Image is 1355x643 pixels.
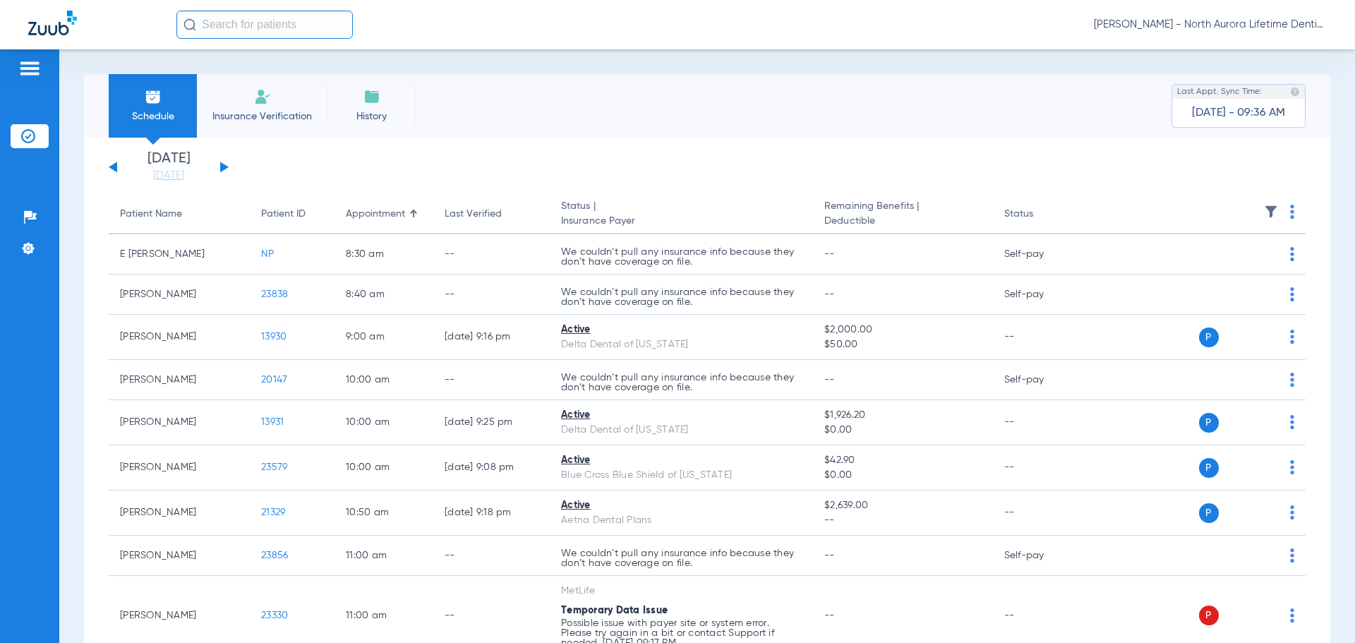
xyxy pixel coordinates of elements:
span: -- [824,375,835,385]
span: -- [824,513,981,528]
td: -- [993,315,1088,360]
td: 8:30 AM [335,234,433,275]
img: group-dot-blue.svg [1290,205,1294,219]
td: [PERSON_NAME] [109,491,250,536]
td: Self-pay [993,536,1088,576]
span: $50.00 [824,337,981,352]
img: group-dot-blue.svg [1290,330,1294,344]
td: Self-pay [993,275,1088,315]
span: P [1199,327,1219,347]
td: [PERSON_NAME] [109,445,250,491]
img: group-dot-blue.svg [1290,247,1294,261]
span: 23330 [261,611,288,620]
td: [DATE] 9:25 PM [433,400,550,445]
td: -- [433,536,550,576]
span: Insurance Verification [207,109,317,124]
div: Active [561,453,802,468]
span: P [1199,606,1219,625]
td: Self-pay [993,234,1088,275]
div: Last Verified [445,207,538,222]
span: 20147 [261,375,287,385]
img: group-dot-blue.svg [1290,548,1294,563]
img: group-dot-blue.svg [1290,415,1294,429]
span: 23579 [261,462,287,472]
input: Search for patients [176,11,353,39]
td: [DATE] 9:08 PM [433,445,550,491]
td: [DATE] 9:16 PM [433,315,550,360]
span: 23856 [261,551,288,560]
div: Appointment [346,207,405,222]
span: P [1199,458,1219,478]
img: filter.svg [1264,205,1278,219]
div: Delta Dental of [US_STATE] [561,337,802,352]
td: -- [433,360,550,400]
span: [PERSON_NAME] - North Aurora Lifetime Dentistry [1094,18,1327,32]
img: group-dot-blue.svg [1290,287,1294,301]
td: 10:00 AM [335,445,433,491]
td: -- [993,491,1088,536]
p: We couldn’t pull any insurance info because they don’t have coverage on file. [561,548,802,568]
td: [PERSON_NAME] [109,315,250,360]
div: Active [561,408,802,423]
td: -- [993,445,1088,491]
th: Remaining Benefits | [813,195,992,234]
img: History [363,88,380,105]
div: Appointment [346,207,422,222]
span: 13930 [261,332,287,342]
td: E [PERSON_NAME] [109,234,250,275]
div: Blue Cross Blue Shield of [US_STATE] [561,468,802,483]
div: Delta Dental of [US_STATE] [561,423,802,438]
div: Aetna Dental Plans [561,513,802,528]
a: [DATE] [126,169,211,183]
td: 10:00 AM [335,360,433,400]
span: $0.00 [824,468,981,483]
div: Patient Name [120,207,239,222]
img: Manual Insurance Verification [254,88,271,105]
span: [DATE] - 09:36 AM [1192,106,1285,120]
span: 21329 [261,507,285,517]
p: We couldn’t pull any insurance info because they don’t have coverage on file. [561,287,802,307]
td: 10:00 AM [335,400,433,445]
img: group-dot-blue.svg [1290,373,1294,387]
div: Patient Name [120,207,182,222]
p: We couldn’t pull any insurance info because they don’t have coverage on file. [561,373,802,392]
p: We couldn’t pull any insurance info because they don’t have coverage on file. [561,247,802,267]
td: [PERSON_NAME] [109,275,250,315]
span: History [338,109,405,124]
span: -- [824,249,835,259]
span: $0.00 [824,423,981,438]
img: Search Icon [183,18,196,31]
span: $42.90 [824,453,981,468]
span: Last Appt. Sync Time: [1177,85,1262,99]
span: -- [824,551,835,560]
td: -- [433,275,550,315]
span: Schedule [119,109,186,124]
span: Deductible [824,214,981,229]
td: -- [993,400,1088,445]
td: 11:00 AM [335,536,433,576]
div: Last Verified [445,207,502,222]
span: NP [261,249,275,259]
td: -- [433,234,550,275]
span: 23838 [261,289,288,299]
img: Schedule [145,88,162,105]
img: Zuub Logo [28,11,77,35]
span: Insurance Payer [561,214,802,229]
li: [DATE] [126,152,211,183]
span: $2,000.00 [824,323,981,337]
img: group-dot-blue.svg [1290,505,1294,519]
td: 10:50 AM [335,491,433,536]
div: Active [561,323,802,337]
img: hamburger-icon [18,60,41,77]
span: -- [824,289,835,299]
span: Temporary Data Issue [561,606,668,615]
td: Self-pay [993,360,1088,400]
td: 9:00 AM [335,315,433,360]
td: [DATE] 9:18 PM [433,491,550,536]
img: group-dot-blue.svg [1290,460,1294,474]
td: [PERSON_NAME] [109,400,250,445]
span: 13931 [261,417,284,427]
span: P [1199,503,1219,523]
span: P [1199,413,1219,433]
span: -- [824,611,835,620]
